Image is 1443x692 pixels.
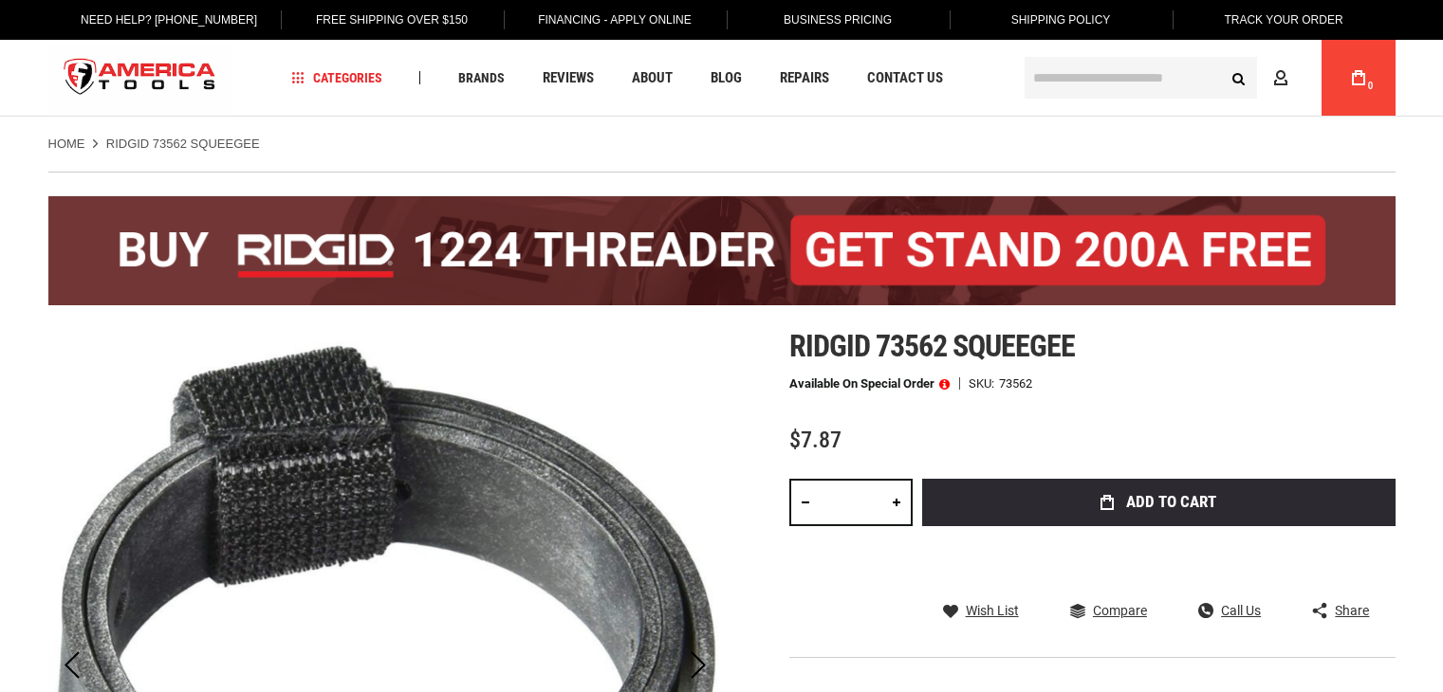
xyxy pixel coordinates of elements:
[48,43,232,114] img: America Tools
[918,532,1399,587] iframe: Secure express checkout frame
[458,71,505,84] span: Brands
[1093,604,1147,617] span: Compare
[48,43,232,114] a: store logo
[702,65,750,91] a: Blog
[543,71,594,85] span: Reviews
[291,71,382,84] span: Categories
[48,136,85,153] a: Home
[922,479,1396,526] button: Add to Cart
[1070,602,1147,619] a: Compare
[789,377,950,391] p: Available on Special Order
[623,65,681,91] a: About
[1368,81,1374,91] span: 0
[789,427,842,453] span: $7.87
[1335,604,1369,617] span: Share
[1198,602,1261,619] a: Call Us
[969,377,999,390] strong: SKU
[1126,494,1216,510] span: Add to Cart
[867,71,943,85] span: Contact Us
[283,65,391,91] a: Categories
[780,71,829,85] span: Repairs
[450,65,513,91] a: Brands
[534,65,602,91] a: Reviews
[943,602,1019,619] a: Wish List
[1221,604,1261,617] span: Call Us
[999,377,1032,390] div: 73562
[48,196,1396,305] img: BOGO: Buy the RIDGID® 1224 Threader (26092), get the 92467 200A Stand FREE!
[771,65,838,91] a: Repairs
[1011,13,1111,27] span: Shipping Policy
[711,71,742,85] span: Blog
[1341,40,1377,116] a: 0
[1221,60,1257,96] button: Search
[632,71,673,85] span: About
[859,65,952,91] a: Contact Us
[106,137,260,151] strong: RIDGID 73562 SQUEEGEE
[789,328,1076,364] span: Ridgid 73562 squeegee
[966,604,1019,617] span: Wish List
